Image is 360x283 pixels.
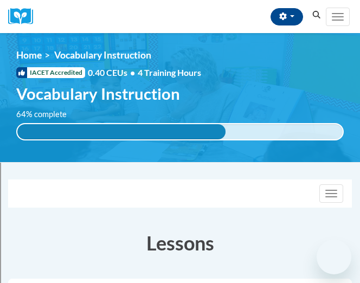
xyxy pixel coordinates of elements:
[8,8,41,25] img: Logo brand
[16,67,85,78] span: IACET Accredited
[16,108,79,120] label: 64% complete
[317,240,351,274] iframe: Button to launch messaging window
[16,84,180,103] span: Vocabulary Instruction
[17,124,226,139] div: 64% complete
[54,49,151,61] span: Vocabulary Instruction
[308,9,325,22] button: Search
[8,8,41,25] a: Cox Campus
[138,67,201,78] span: 4 Training Hours
[130,67,135,78] span: •
[16,49,42,61] a: Home
[88,67,138,79] span: 0.40 CEUs
[271,8,303,25] button: Account Settings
